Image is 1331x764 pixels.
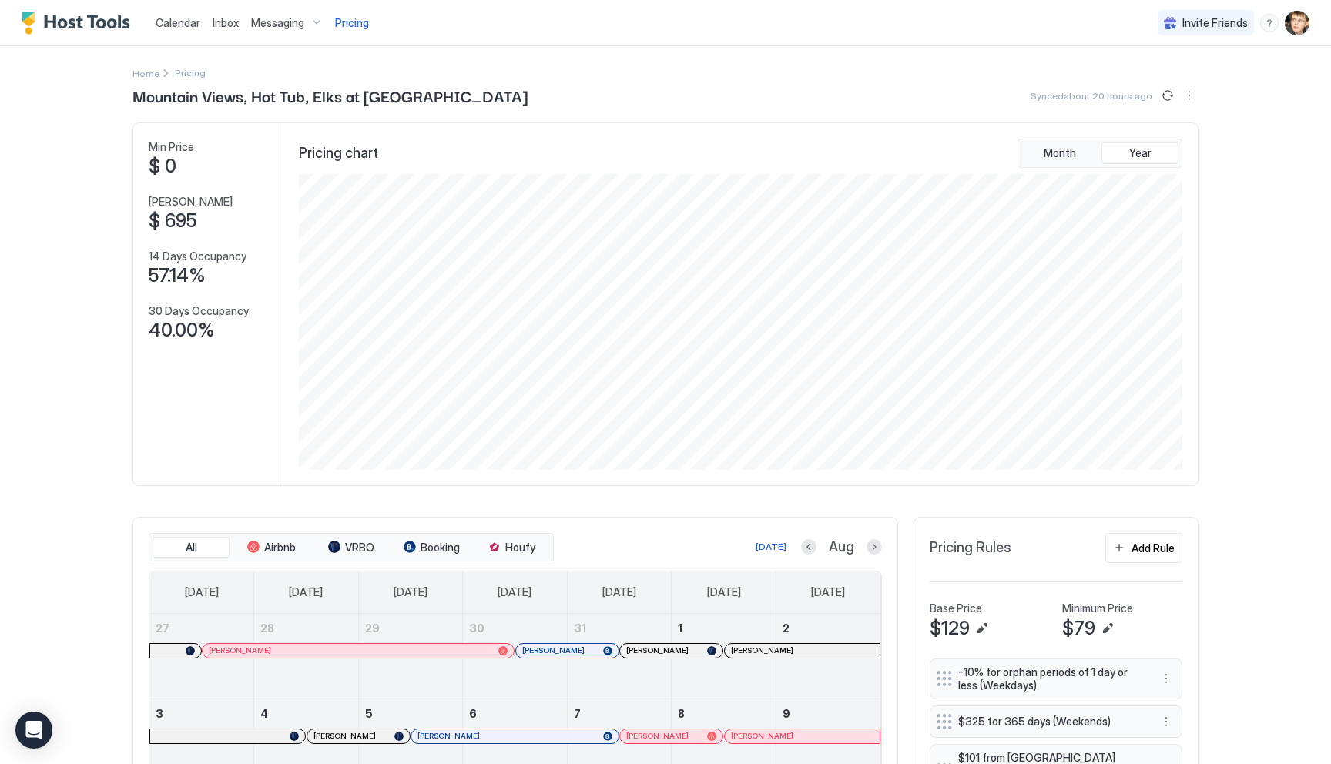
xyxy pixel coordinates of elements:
[185,585,219,599] span: [DATE]
[568,614,672,642] a: July 31, 2025
[299,145,378,163] span: Pricing chart
[626,731,689,741] span: [PERSON_NAME]
[1062,601,1133,615] span: Minimum Price
[313,731,404,741] div: [PERSON_NAME]
[1129,146,1152,160] span: Year
[505,541,535,555] span: Houfy
[169,571,234,613] a: Sunday
[672,614,776,699] td: August 1, 2025
[1021,142,1098,164] button: Month
[829,538,854,556] span: Aug
[602,585,636,599] span: [DATE]
[678,622,682,635] span: 1
[213,15,239,31] a: Inbox
[626,731,716,741] div: [PERSON_NAME]
[186,541,197,555] span: All
[469,622,484,635] span: 30
[463,614,567,642] a: July 30, 2025
[1180,86,1199,105] button: More options
[132,68,159,79] span: Home
[473,537,550,558] button: Houfy
[149,614,253,642] a: July 27, 2025
[731,645,793,655] span: [PERSON_NAME]
[233,537,310,558] button: Airbnb
[175,67,206,79] span: Breadcrumb
[1062,617,1095,640] span: $79
[930,601,982,615] span: Base Price
[156,622,169,635] span: 27
[930,617,970,640] span: $129
[149,250,246,263] span: 14 Days Occupancy
[260,622,274,635] span: 28
[753,538,789,556] button: [DATE]
[568,699,672,728] a: August 7, 2025
[731,731,873,741] div: [PERSON_NAME]
[1157,669,1175,688] button: More options
[574,622,586,635] span: 31
[417,731,480,741] span: [PERSON_NAME]
[672,614,776,642] a: August 1, 2025
[1132,540,1175,556] div: Add Rule
[345,541,374,555] span: VRBO
[15,712,52,749] div: Open Intercom Messenger
[132,84,528,107] span: Mountain Views, Hot Tub, Elks at [GEOGRAPHIC_DATA]
[672,699,776,728] a: August 8, 2025
[132,65,159,81] div: Breadcrumb
[213,16,239,29] span: Inbox
[251,16,304,30] span: Messaging
[756,540,786,554] div: [DATE]
[365,707,373,720] span: 5
[1158,86,1177,105] button: Sync prices
[149,195,233,209] span: [PERSON_NAME]
[811,585,845,599] span: [DATE]
[149,699,253,728] a: August 3, 2025
[417,731,612,741] div: [PERSON_NAME]
[1105,533,1182,563] button: Add Rule
[731,731,793,741] span: [PERSON_NAME]
[254,614,359,699] td: July 28, 2025
[156,707,163,720] span: 3
[1101,142,1178,164] button: Year
[776,614,880,642] a: August 2, 2025
[482,571,547,613] a: Wednesday
[156,16,200,29] span: Calendar
[783,707,790,720] span: 9
[463,699,567,728] a: August 6, 2025
[149,319,215,342] span: 40.00%
[359,699,463,728] a: August 5, 2025
[678,707,685,720] span: 8
[930,539,1011,557] span: Pricing Rules
[289,585,323,599] span: [DATE]
[522,645,612,655] div: [PERSON_NAME]
[626,645,716,655] div: [PERSON_NAME]
[1157,669,1175,688] div: menu
[156,15,200,31] a: Calendar
[574,707,581,720] span: 7
[209,645,271,655] span: [PERSON_NAME]
[626,645,689,655] span: [PERSON_NAME]
[209,645,508,655] div: [PERSON_NAME]
[149,304,249,318] span: 30 Days Occupancy
[149,209,196,233] span: $ 695
[776,614,880,699] td: August 2, 2025
[958,665,1142,692] span: -10% for orphan periods of 1 day or less (Weekdays)
[1031,90,1152,102] span: Synced about 20 hours ago
[149,614,254,699] td: July 27, 2025
[973,619,991,638] button: Edit
[22,12,137,35] a: Host Tools Logo
[731,645,873,655] div: [PERSON_NAME]
[707,585,741,599] span: [DATE]
[567,614,672,699] td: July 31, 2025
[801,539,816,555] button: Previous month
[421,541,460,555] span: Booking
[149,140,194,154] span: Min Price
[313,537,390,558] button: VRBO
[254,614,358,642] a: July 28, 2025
[783,622,790,635] span: 2
[393,537,470,558] button: Booking
[149,264,206,287] span: 57.14%
[254,699,358,728] a: August 4, 2025
[522,645,585,655] span: [PERSON_NAME]
[958,715,1142,729] span: $325 for 365 days (Weekends)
